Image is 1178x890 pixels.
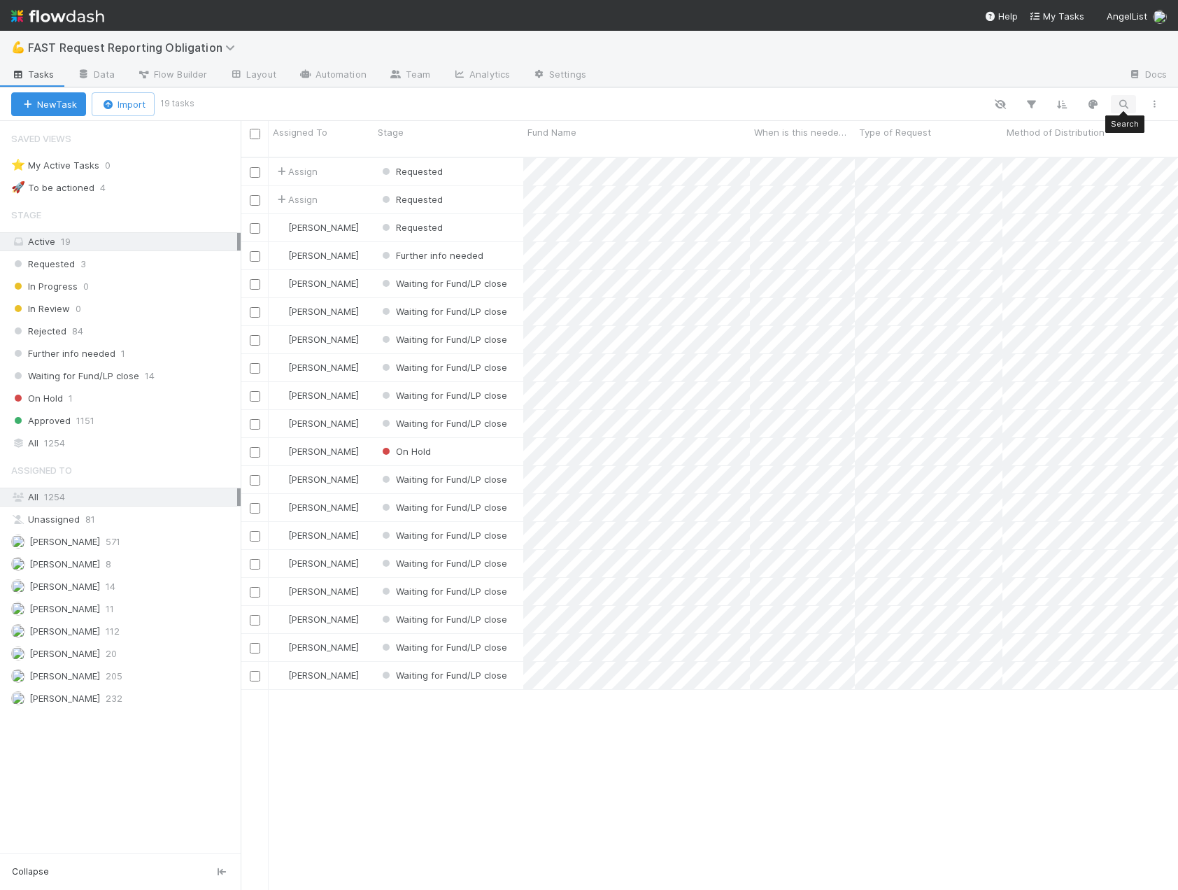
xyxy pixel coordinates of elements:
[288,250,359,261] span: [PERSON_NAME]
[61,236,71,247] span: 19
[250,279,260,290] input: Toggle Row Selected
[274,276,359,290] div: [PERSON_NAME]
[44,435,65,452] span: 1254
[11,255,75,273] span: Requested
[275,362,286,373] img: avatar_8d06466b-a936-4205-8f52-b0cc03e2a179.png
[275,222,286,233] img: avatar_8d06466b-a936-4205-8f52-b0cc03e2a179.png
[250,335,260,346] input: Toggle Row Selected
[11,367,139,385] span: Waiting for Fund/LP close
[1007,125,1105,139] span: Method of Distribution
[379,418,507,429] span: Waiting for Fund/LP close
[521,64,597,87] a: Settings
[250,307,260,318] input: Toggle Row Selected
[85,511,95,528] span: 81
[275,446,286,457] img: avatar_8d06466b-a936-4205-8f52-b0cc03e2a179.png
[29,558,100,570] span: [PERSON_NAME]
[66,64,126,87] a: Data
[379,278,507,289] span: Waiting for Fund/LP close
[275,250,286,261] img: avatar_8d06466b-a936-4205-8f52-b0cc03e2a179.png
[274,192,318,206] div: Assign
[1107,10,1147,22] span: AngelList
[11,557,25,571] img: avatar_030f5503-c087-43c2-95d1-dd8963b2926c.png
[288,670,359,681] span: [PERSON_NAME]
[250,223,260,234] input: Toggle Row Selected
[105,157,125,174] span: 0
[288,278,359,289] span: [PERSON_NAME]
[288,614,359,625] span: [PERSON_NAME]
[275,670,286,681] img: avatar_8d06466b-a936-4205-8f52-b0cc03e2a179.png
[274,584,359,598] div: [PERSON_NAME]
[250,559,260,570] input: Toggle Row Selected
[11,179,94,197] div: To be actioned
[106,667,122,685] span: 205
[275,334,286,345] img: avatar_8d06466b-a936-4205-8f52-b0cc03e2a179.png
[379,416,507,430] div: Waiting for Fund/LP close
[379,500,507,514] div: Waiting for Fund/LP close
[92,92,155,116] button: Import
[11,390,63,407] span: On Hold
[11,233,237,250] div: Active
[274,332,359,346] div: [PERSON_NAME]
[275,502,286,513] img: avatar_8d06466b-a936-4205-8f52-b0cc03e2a179.png
[29,670,100,681] span: [PERSON_NAME]
[250,167,260,178] input: Toggle Row Selected
[11,345,115,362] span: Further info needed
[250,363,260,374] input: Toggle Row Selected
[11,488,237,506] div: All
[11,67,55,81] span: Tasks
[274,640,359,654] div: [PERSON_NAME]
[275,278,286,289] img: avatar_8d06466b-a936-4205-8f52-b0cc03e2a179.png
[250,251,260,262] input: Toggle Row Selected
[250,531,260,542] input: Toggle Row Selected
[379,222,443,233] span: Requested
[379,502,507,513] span: Waiting for Fund/LP close
[379,334,507,345] span: Waiting for Fund/LP close
[379,558,507,569] span: Waiting for Fund/LP close
[275,530,286,541] img: avatar_8d06466b-a936-4205-8f52-b0cc03e2a179.png
[29,626,100,637] span: [PERSON_NAME]
[11,125,71,153] span: Saved Views
[288,390,359,401] span: [PERSON_NAME]
[379,528,507,542] div: Waiting for Fund/LP close
[11,647,25,661] img: avatar_8c44b08f-3bc4-4c10-8fb8-2c0d4b5a4cd3.png
[250,419,260,430] input: Toggle Row Selected
[76,300,81,318] span: 0
[28,41,242,55] span: FAST Request Reporting Obligation
[378,125,404,139] span: Stage
[11,41,25,53] span: 💪
[80,255,86,273] span: 3
[11,691,25,705] img: avatar_8d06466b-a936-4205-8f52-b0cc03e2a179.png
[379,472,507,486] div: Waiting for Fund/LP close
[218,64,288,87] a: Layout
[274,220,359,234] div: [PERSON_NAME]
[288,474,359,485] span: [PERSON_NAME]
[250,391,260,402] input: Toggle Row Selected
[379,530,507,541] span: Waiting for Fund/LP close
[29,648,100,659] span: [PERSON_NAME]
[274,360,359,374] div: [PERSON_NAME]
[100,179,120,197] span: 4
[288,418,359,429] span: [PERSON_NAME]
[288,306,359,317] span: [PERSON_NAME]
[379,670,507,681] span: Waiting for Fund/LP close
[379,192,443,206] div: Requested
[379,388,507,402] div: Waiting for Fund/LP close
[1029,10,1084,22] span: My Tasks
[250,195,260,206] input: Toggle Row Selected
[379,304,507,318] div: Waiting for Fund/LP close
[250,615,260,626] input: Toggle Row Selected
[106,556,111,573] span: 8
[44,491,65,502] span: 1254
[250,503,260,514] input: Toggle Row Selected
[274,556,359,570] div: [PERSON_NAME]
[126,64,218,87] a: Flow Builder
[11,4,104,28] img: logo-inverted-e16ddd16eac7371096b0.svg
[250,587,260,598] input: Toggle Row Selected
[121,345,125,362] span: 1
[379,390,507,401] span: Waiting for Fund/LP close
[29,536,100,547] span: [PERSON_NAME]
[379,584,507,598] div: Waiting for Fund/LP close
[83,278,89,295] span: 0
[274,164,318,178] span: Assign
